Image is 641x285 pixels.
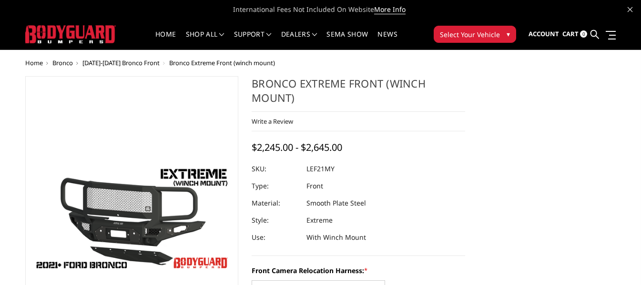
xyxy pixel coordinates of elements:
[28,161,236,277] img: Bronco Extreme Front (winch mount)
[562,29,579,38] span: Cart
[252,117,293,126] a: Write a Review
[252,265,465,275] label: Front Camera Relocation Harness:
[82,59,160,67] a: [DATE]-[DATE] Bronco Front
[25,59,43,67] a: Home
[155,31,176,49] a: Home
[252,141,342,154] span: $2,245.00 - $2,645.00
[507,29,510,39] span: ▾
[169,59,275,67] span: Bronco Extreme Front (winch mount)
[529,29,559,38] span: Account
[252,229,299,246] dt: Use:
[186,31,224,49] a: shop all
[434,26,516,43] button: Select Your Vehicle
[25,25,116,43] img: BODYGUARD BUMPERS
[306,160,335,177] dd: LEF21MY
[440,29,500,39] span: Select Your Vehicle
[306,212,333,229] dd: Extreme
[281,31,317,49] a: Dealers
[252,76,465,112] h1: Bronco Extreme Front (winch mount)
[326,31,368,49] a: SEMA Show
[252,177,299,195] dt: Type:
[252,212,299,229] dt: Style:
[562,21,587,47] a: Cart 0
[374,5,406,14] a: More Info
[580,30,587,38] span: 0
[306,229,366,246] dd: With Winch Mount
[377,31,397,49] a: News
[529,21,559,47] a: Account
[234,31,272,49] a: Support
[306,195,366,212] dd: Smooth Plate Steel
[306,177,323,195] dd: Front
[52,59,73,67] a: Bronco
[252,195,299,212] dt: Material:
[252,160,299,177] dt: SKU:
